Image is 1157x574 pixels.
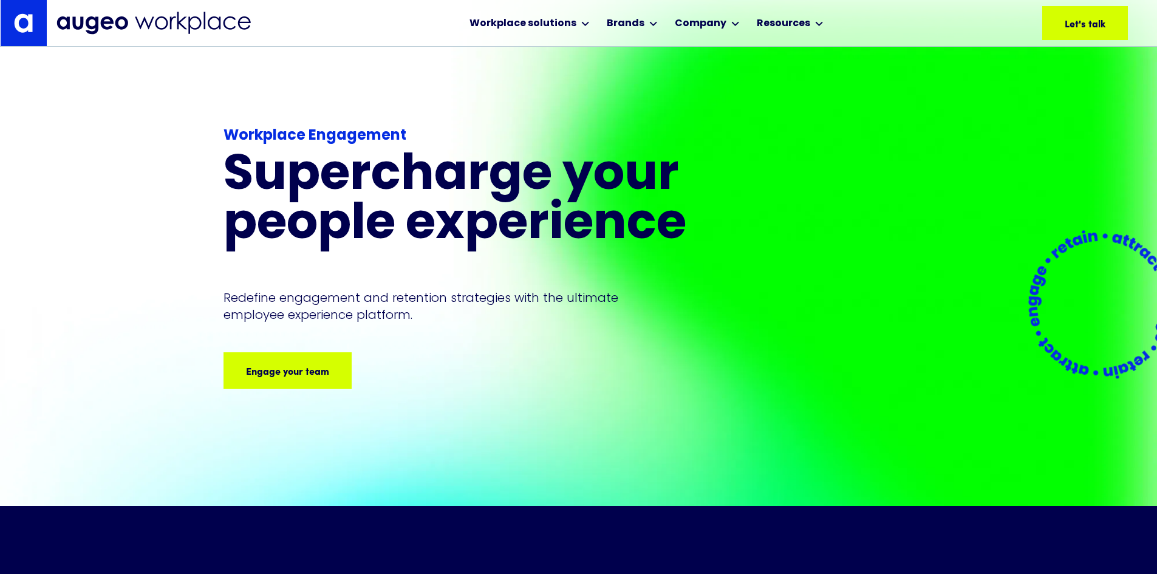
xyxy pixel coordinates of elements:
div: Brands [607,16,644,31]
div: Company [675,16,726,31]
img: Augeo's "a" monogram decorative logo in white. [14,13,32,32]
img: Augeo Workplace business unit full logo in mignight blue. [56,12,251,34]
p: Redefine engagement and retention strategies with the ultimate employee experience platform. [224,289,641,323]
a: Let's talk [1042,6,1128,40]
h1: Supercharge your people experience [224,152,748,250]
a: Engage your team [224,352,352,389]
div: Workplace Engagement [224,125,748,147]
div: Workplace solutions [469,16,576,31]
div: Resources [757,16,810,31]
